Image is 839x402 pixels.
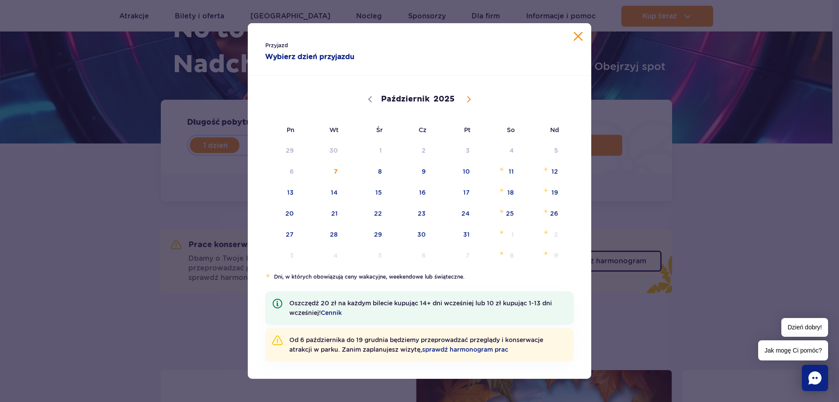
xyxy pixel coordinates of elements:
li: Dni, w których obowiązują ceny wakacyjne, weekendowe lub świąteczne. [265,273,574,281]
span: Październik 9, 2025 [389,161,433,182]
span: Wt [301,120,345,140]
span: Październik 18, 2025 [477,182,521,203]
span: Październik 30, 2025 [389,224,433,245]
span: Listopad 4, 2025 [301,245,345,266]
span: Październik 23, 2025 [389,203,433,224]
strong: Wybierz dzień przyjazdu [265,52,402,62]
span: Pt [433,120,477,140]
span: Październik 27, 2025 [257,224,301,245]
span: Październik 11, 2025 [477,161,521,182]
span: Przyjazd [265,41,402,50]
span: Jak mogę Ci pomóc? [758,340,828,360]
span: Październik 21, 2025 [301,203,345,224]
span: Październik 16, 2025 [389,182,433,203]
span: Cz [389,120,433,140]
span: Nd [521,120,565,140]
span: Październik 15, 2025 [345,182,389,203]
span: Wrzesień 30, 2025 [301,140,345,161]
span: Październik 24, 2025 [433,203,477,224]
span: Październik 17, 2025 [433,182,477,203]
span: Październik 4, 2025 [477,140,521,161]
span: Pn [257,120,301,140]
span: Dzień dobry! [781,318,828,337]
span: Październik 3, 2025 [433,140,477,161]
span: Październik 29, 2025 [345,224,389,245]
span: Październik 19, 2025 [521,182,565,203]
span: Październik 8, 2025 [345,161,389,182]
span: Październik 25, 2025 [477,203,521,224]
span: Październik 28, 2025 [301,224,345,245]
span: Listopad 6, 2025 [389,245,433,266]
li: Od 6 października do 19 grudnia będziemy przeprowadzać przeglądy i konserwacje atrakcji w parku. ... [265,328,574,361]
span: Październik 22, 2025 [345,203,389,224]
span: Śr [345,120,389,140]
span: Październik 10, 2025 [433,161,477,182]
span: Październik 2, 2025 [389,140,433,161]
span: Październik 26, 2025 [521,203,565,224]
div: Chat [802,365,828,391]
span: So [477,120,521,140]
span: Październik 12, 2025 [521,161,565,182]
span: Listopad 9, 2025 [521,245,565,266]
a: Cennik [321,309,342,316]
button: Zamknij kalendarz [574,32,582,41]
span: Listopad 7, 2025 [433,245,477,266]
span: Październik 6, 2025 [257,161,301,182]
span: Październik 1, 2025 [345,140,389,161]
span: Listopad 3, 2025 [257,245,301,266]
span: Październik 7, 2025 [301,161,345,182]
span: Październik 13, 2025 [257,182,301,203]
span: Listopad 8, 2025 [477,245,521,266]
span: Październik 5, 2025 [521,140,565,161]
span: Październik 31, 2025 [433,224,477,245]
span: Październik 20, 2025 [257,203,301,224]
span: Listopad 1, 2025 [477,224,521,245]
a: sprawdź harmonogram prac [422,346,508,353]
li: Oszczędź 20 zł na każdym bilecie kupując 14+ dni wcześniej lub 10 zł kupując 1-13 dni wcześniej! [265,291,574,325]
span: Listopad 2, 2025 [521,224,565,245]
span: Październik 14, 2025 [301,182,345,203]
span: Wrzesień 29, 2025 [257,140,301,161]
span: Listopad 5, 2025 [345,245,389,266]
